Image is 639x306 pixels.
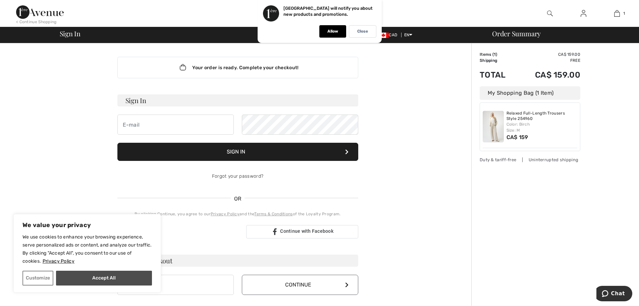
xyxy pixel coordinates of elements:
span: 1 [494,52,496,57]
a: Sign In [575,9,592,18]
p: We use cookies to enhance your browsing experience, serve personalized ads or content, and analyz... [22,233,152,265]
div: < Continue Shopping [16,19,57,25]
button: Sign In [117,143,358,161]
img: My Bag [614,9,620,17]
a: Relaxed Full-Length Trousers Style 254960 [507,111,578,121]
div: By clicking Continue, you agree to our and the of the Loyalty Program. [117,211,358,217]
td: Free [516,57,580,63]
div: Color: Birch Size: M [507,121,578,133]
h3: Sign In [117,94,358,106]
td: CA$ 159.00 [516,51,580,57]
div: My Shopping Bag (1 Item) [480,86,580,100]
img: Relaxed Full-Length Trousers Style 254960 [483,111,504,142]
img: search the website [547,9,553,17]
a: Privacy Policy [42,258,75,264]
span: Continue with Facebook [280,228,333,234]
input: E-mail [117,115,234,135]
div: Duty & tariff-free | Uninterrupted shipping [480,157,580,163]
span: CAD [378,33,400,37]
iframe: Sign in with Google Button [114,224,244,239]
img: Canadian Dollar [378,33,389,38]
span: EN [404,33,413,37]
a: Continue with Facebook [246,225,358,238]
h3: Guest Checkout [117,255,358,267]
td: Shipping [480,57,516,63]
button: Continue [242,275,358,295]
span: Sign In [60,30,81,37]
td: Total [480,63,516,86]
span: 1 [623,10,625,16]
input: E-mail [117,275,234,295]
div: Your order is ready. Complete your checkout! [117,57,358,78]
a: Privacy Policy [211,212,239,216]
p: We value your privacy [22,221,152,229]
p: [GEOGRAPHIC_DATA] will notify you about new products and promotions. [283,6,373,17]
button: Customize [22,271,53,286]
span: CA$ 159 [507,134,528,140]
a: 1 [600,9,633,17]
td: Items ( ) [480,51,516,57]
div: We value your privacy [13,214,161,293]
a: Forgot your password? [212,173,263,179]
td: CA$ 159.00 [516,63,580,86]
p: Close [357,29,368,34]
img: My Info [581,9,586,17]
span: OR [231,195,245,203]
a: Terms & Conditions [254,212,292,216]
p: Allow [327,29,338,34]
img: 1ère Avenue [16,5,64,19]
iframe: Opens a widget where you can chat to one of our agents [596,286,632,303]
button: Accept All [56,271,152,286]
div: Order Summary [484,30,635,37]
